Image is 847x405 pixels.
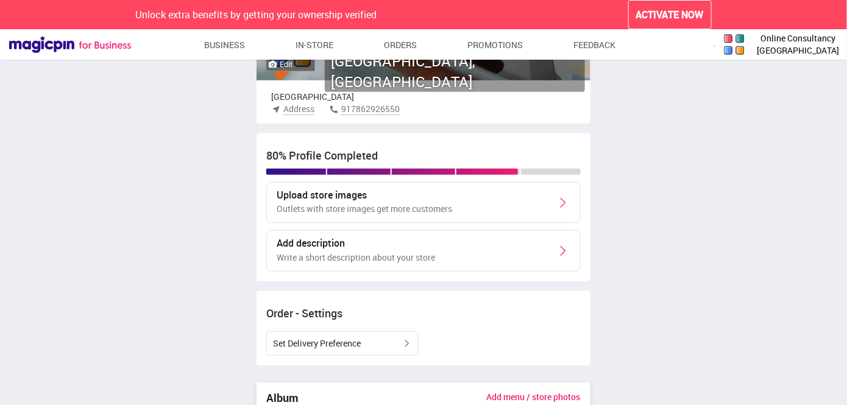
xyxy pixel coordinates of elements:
[205,34,246,56] a: Business
[468,34,523,56] a: Promotions
[329,105,339,114] img: phone-call-grey.a4054a55.svg
[271,91,414,103] p: [GEOGRAPHIC_DATA]
[636,8,704,22] span: ACTIVATE NOW
[277,190,452,201] h3: Upload store images
[722,32,746,57] img: logo
[273,337,361,350] span: Set Delivery Preference
[487,392,581,401] a: Add menu / store photos
[402,339,412,348] img: brown-left-arrow.fb4dc0c6.svg
[296,34,334,56] a: In-store
[753,32,844,57] span: Online Consultancy [GEOGRAPHIC_DATA]
[556,244,570,258] img: left-arrow2.7545acd1.svg
[556,195,570,210] img: left-arrow2.7545acd1.svg
[341,103,400,115] span: 917862926550
[385,34,417,56] a: Orders
[277,238,435,249] h3: Add description
[266,148,580,164] div: 80 % Profile Completed
[266,392,580,404] h3: Album
[135,8,377,21] span: Unlock extra benefits by getting your ownership verified
[574,34,616,56] a: Feedback
[283,103,314,115] span: Address
[266,306,580,322] div: Order - Settings
[277,203,452,215] p: Outlets with store images get more customers
[9,36,131,53] img: Magicpin
[271,105,281,114] img: distance.3718b416.svg
[277,252,435,264] p: Write a short description about your store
